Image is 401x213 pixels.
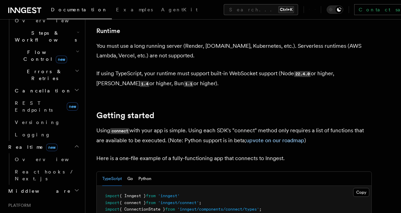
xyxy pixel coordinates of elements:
button: Search...Ctrl+K [224,4,298,15]
span: Overview [15,18,86,23]
span: REST Endpoints [15,100,53,113]
span: { Inngest } [119,193,146,198]
span: Overview [15,157,86,162]
a: Documentation [47,2,112,19]
a: Versioning [12,116,81,128]
code: 1.1 [184,81,193,87]
span: AgentKit [161,7,198,12]
span: Examples [116,7,153,12]
button: TypeScript [102,172,122,186]
span: 'inngest/components/connect/types' [177,207,259,212]
button: Middleware [6,185,81,197]
span: ; [199,200,201,205]
span: { ConnectionState } [119,207,165,212]
button: Copy [353,188,369,197]
p: Here is a one-file example of a fully-functioning app that connects to Inngest. [96,154,372,163]
code: 1.4 [140,81,149,87]
span: Errors & Retries [12,68,75,82]
p: You must use a long running server (Render, [DOMAIN_NAME], Kubernetes, etc.). Serverless runtimes... [96,41,372,60]
div: Inngest Functions [6,14,81,141]
a: React hooks / Next.js [12,166,81,185]
a: AgentKit [157,2,202,19]
button: Cancellation [12,85,81,97]
a: Getting started [96,111,154,120]
span: from [146,193,156,198]
code: 22.4.0 [294,71,311,77]
button: Toggle dark mode [327,5,343,14]
span: Logging [15,132,51,137]
kbd: Ctrl+K [278,6,294,13]
span: React hooks / Next.js [15,169,76,181]
a: Logging [12,128,81,141]
button: Python [138,172,151,186]
span: Flow Control [12,49,76,63]
span: new [67,102,78,111]
span: import [105,193,119,198]
button: Steps & Workflows [12,27,81,46]
button: Go [127,172,133,186]
a: Runtime [96,26,120,36]
span: ; [259,207,262,212]
a: Overview [12,14,81,27]
p: If using TypeScript, your runtime must support built-in WebSocket support (Node or higher, [PERSO... [96,69,372,89]
span: Steps & Workflows [12,30,77,43]
span: Realtime [6,144,57,150]
code: connect [110,128,129,134]
span: Cancellation [12,87,72,94]
button: Errors & Retries [12,65,81,85]
a: Overview [12,153,81,166]
button: Flow Controlnew [12,46,81,65]
span: Versioning [15,120,60,125]
button: Realtimenew [6,141,81,153]
span: Middleware [6,188,71,194]
span: Documentation [51,7,108,12]
span: from [165,207,175,212]
div: Realtimenew [6,153,81,185]
span: Platform [6,203,31,208]
a: upvote on our roadmap [246,137,304,144]
span: import [105,207,119,212]
span: new [56,56,67,63]
a: Examples [112,2,157,19]
span: from [146,200,156,205]
span: 'inngest/connect' [158,200,199,205]
span: 'inngest' [158,193,180,198]
p: Using with your app is simple. Using each SDK's "connect" method only requires a list of function... [96,126,372,145]
span: new [46,144,57,151]
span: import [105,200,119,205]
span: { connect } [119,200,146,205]
a: REST Endpointsnew [12,97,81,116]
